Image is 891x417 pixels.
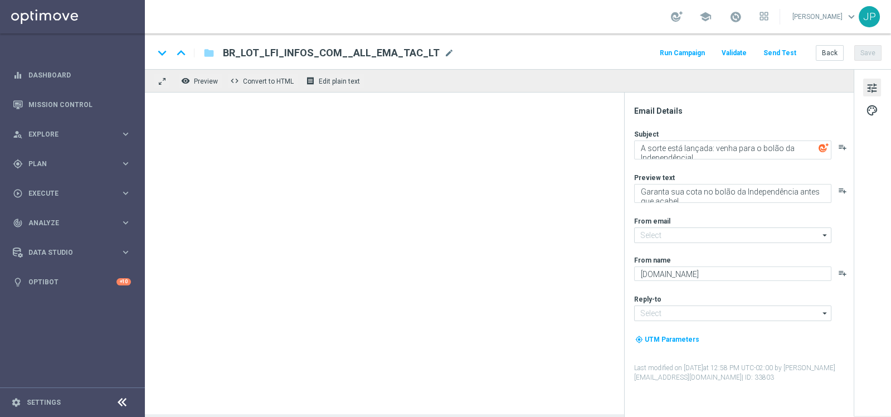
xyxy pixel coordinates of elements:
[444,48,454,58] span: mode_edit
[11,397,21,408] i: settings
[863,101,881,119] button: palette
[202,44,216,62] button: folder
[13,188,23,198] i: play_circle_outline
[635,336,643,343] i: my_location
[634,306,831,321] input: Select
[13,188,120,198] div: Execute
[634,106,853,116] div: Email Details
[859,6,880,27] div: JP
[28,249,120,256] span: Data Studio
[838,143,847,152] button: playlist_add
[634,295,661,304] label: Reply-to
[12,159,132,168] button: gps_fixed Plan keyboard_arrow_right
[12,189,132,198] button: play_circle_outline Execute keyboard_arrow_right
[13,248,120,258] div: Data Studio
[28,220,120,226] span: Analyze
[173,45,189,61] i: keyboard_arrow_up
[720,46,748,61] button: Validate
[28,90,131,119] a: Mission Control
[116,278,131,285] div: +10
[28,131,120,138] span: Explore
[181,76,190,85] i: remove_red_eye
[838,186,847,195] button: playlist_add
[13,60,131,90] div: Dashboard
[791,8,859,25] a: [PERSON_NAME]keyboard_arrow_down
[819,143,829,153] img: optiGenie.svg
[120,247,131,258] i: keyboard_arrow_right
[13,70,23,80] i: equalizer
[722,49,747,57] span: Validate
[634,256,671,265] label: From name
[120,158,131,169] i: keyboard_arrow_right
[634,333,700,346] button: my_location UTM Parameters
[306,76,315,85] i: receipt
[27,399,61,406] a: Settings
[13,159,23,169] i: gps_fixed
[658,46,707,61] button: Run Campaign
[13,277,23,287] i: lightbulb
[230,76,239,85] span: code
[13,218,23,228] i: track_changes
[845,11,858,23] span: keyboard_arrow_down
[12,219,132,227] button: track_changes Analyze keyboard_arrow_right
[120,129,131,139] i: keyboard_arrow_right
[303,74,365,88] button: receipt Edit plain text
[194,77,218,85] span: Preview
[13,129,23,139] i: person_search
[120,188,131,198] i: keyboard_arrow_right
[816,45,844,61] button: Back
[120,217,131,228] i: keyboard_arrow_right
[13,129,120,139] div: Explore
[28,190,120,197] span: Execute
[854,45,882,61] button: Save
[634,173,675,182] label: Preview text
[28,267,116,297] a: Optibot
[28,161,120,167] span: Plan
[12,71,132,80] button: equalizer Dashboard
[762,46,798,61] button: Send Test
[223,46,440,60] span: BR_LOT_LFI_INFOS_COM__ALL_EMA_TAC_LT
[12,100,132,109] button: Mission Control
[13,159,120,169] div: Plan
[243,77,294,85] span: Convert to HTML
[838,269,847,278] button: playlist_add
[634,130,659,139] label: Subject
[634,217,670,226] label: From email
[645,336,699,343] span: UTM Parameters
[742,374,774,381] span: | ID: 33803
[634,227,831,243] input: Select
[634,363,853,382] label: Last modified on [DATE] at 12:58 PM UTC-02:00 by [PERSON_NAME][EMAIL_ADDRESS][DOMAIN_NAME]
[227,74,299,88] button: code Convert to HTML
[866,81,878,95] span: tune
[203,46,215,60] i: folder
[12,248,132,257] button: Data Studio keyboard_arrow_right
[699,11,712,23] span: school
[12,130,132,139] button: person_search Explore keyboard_arrow_right
[863,79,881,96] button: tune
[319,77,360,85] span: Edit plain text
[28,60,131,90] a: Dashboard
[13,267,131,297] div: Optibot
[820,228,831,243] i: arrow_drop_down
[13,90,131,119] div: Mission Control
[13,218,120,228] div: Analyze
[820,306,831,321] i: arrow_drop_down
[154,45,171,61] i: keyboard_arrow_down
[866,103,878,118] span: palette
[12,278,132,287] button: lightbulb Optibot +10
[178,74,223,88] button: remove_red_eye Preview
